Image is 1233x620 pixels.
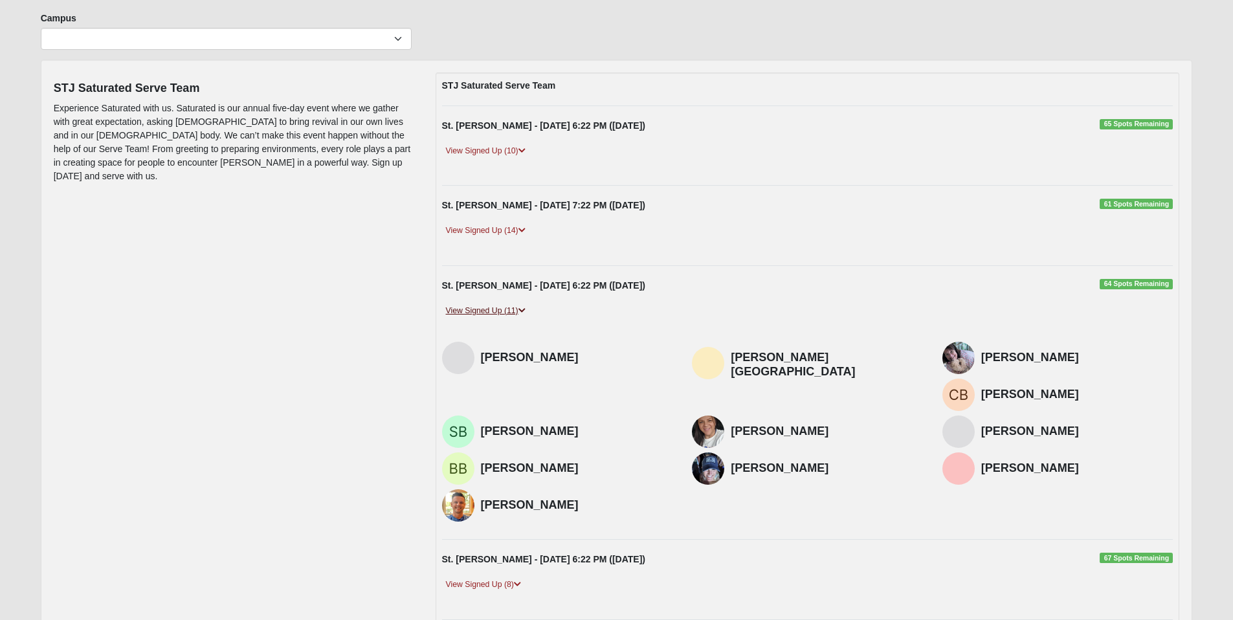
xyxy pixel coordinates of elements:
h4: [PERSON_NAME] [481,461,673,476]
span: 61 Spots Remaining [1100,199,1173,209]
a: View Signed Up (8) [442,578,525,592]
span: 67 Spots Remaining [1100,553,1173,563]
a: View Signed Up (10) [442,144,529,158]
h4: STJ Saturated Serve Team [54,82,416,96]
img: Stan Bates [442,415,474,448]
h4: [PERSON_NAME] [481,498,673,513]
img: Melissa Cable [692,415,724,448]
img: Bob Beste [442,452,474,485]
strong: St. [PERSON_NAME] - [DATE] 6:22 PM ([DATE]) [442,280,645,291]
h4: [PERSON_NAME] [481,351,673,365]
img: Paul Orgunov [442,489,474,522]
h4: [PERSON_NAME] [981,461,1173,476]
strong: STJ Saturated Serve Team [442,80,556,91]
h4: [PERSON_NAME] [731,425,923,439]
h4: [PERSON_NAME] [981,425,1173,439]
a: View Signed Up (14) [442,224,529,238]
strong: St. [PERSON_NAME] - [DATE] 6:22 PM ([DATE]) [442,554,645,564]
strong: St. [PERSON_NAME] - [DATE] 7:22 PM ([DATE]) [442,200,645,210]
a: View Signed Up (11) [442,304,529,318]
img: Joanne Force [942,342,975,374]
img: Nicole Phillips [942,452,975,485]
span: 65 Spots Remaining [1100,119,1173,129]
img: Terri Falk [942,415,975,448]
h4: [PERSON_NAME] [481,425,673,439]
img: Carla Bates [942,379,975,411]
h4: [PERSON_NAME] [981,388,1173,402]
span: 64 Spots Remaining [1100,279,1173,289]
img: Nancy Peterson [442,342,474,374]
p: Experience Saturated with us. Saturated is our annual five-day event where we gather with great e... [54,102,416,183]
label: Campus [41,12,76,25]
img: Zach Sheffield [692,347,724,379]
img: Leah Linton [692,452,724,485]
strong: St. [PERSON_NAME] - [DATE] 6:22 PM ([DATE]) [442,120,645,131]
h4: [PERSON_NAME] [981,351,1173,365]
h4: [PERSON_NAME][GEOGRAPHIC_DATA] [731,351,923,379]
h4: [PERSON_NAME] [731,461,923,476]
